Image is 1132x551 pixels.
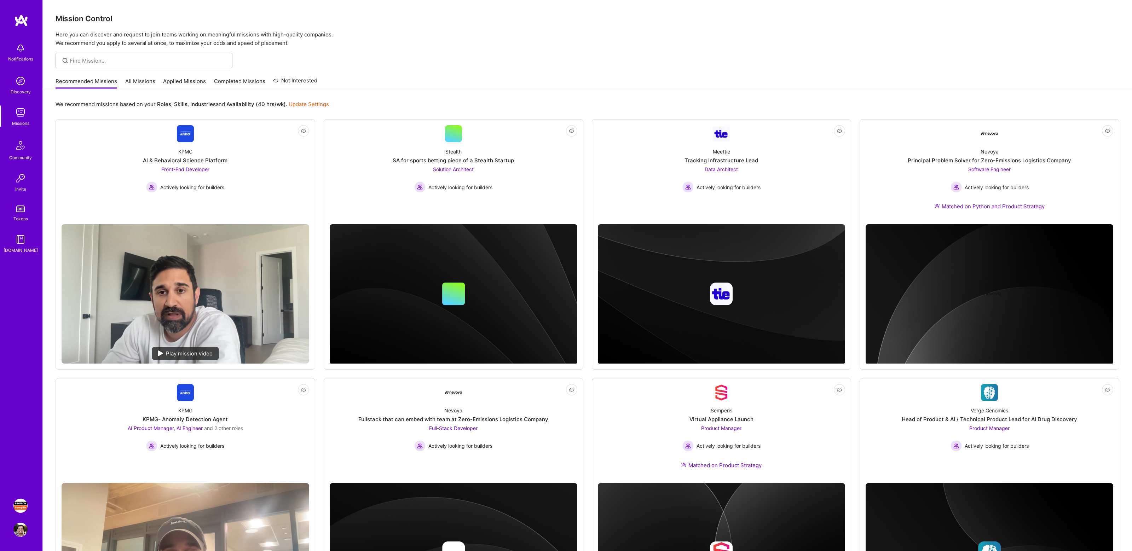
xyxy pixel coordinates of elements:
a: User Avatar [12,523,29,537]
span: Solution Architect [433,166,474,172]
div: Semperis [711,407,732,414]
div: Notifications [8,55,33,63]
div: Head of Product & AI / Technical Product Lead for AI Drug Discovery [902,416,1077,423]
span: Product Manager [701,425,741,431]
span: Product Manager [969,425,1010,431]
img: Actively looking for builders [951,440,962,452]
div: Community [9,154,32,161]
img: logo [14,14,28,27]
i: icon EyeClosed [837,128,842,134]
a: Company LogoKPMGKPMG- Anomaly Detection AgentAI Product Manager, AI Engineer and 2 other rolesAct... [62,384,309,477]
img: Company Logo [177,384,194,401]
i: icon EyeClosed [569,128,574,134]
i: icon EyeClosed [1105,387,1110,393]
div: Invite [15,185,26,193]
img: Invite [13,171,28,185]
div: Tracking Infrastructure Lead [685,157,758,164]
span: Actively looking for builders [428,184,492,191]
img: Company Logo [981,384,998,401]
p: Here you can discover and request to join teams working on meaningful missions with high-quality ... [56,30,1119,47]
div: SA for sports betting piece of a Stealth Startup [393,157,514,164]
div: Stealth [445,148,462,155]
a: StealthSA for sports betting piece of a Stealth StartupSolution Architect Actively looking for bu... [330,125,577,219]
div: Play mission video [152,347,219,360]
img: Community [12,137,29,154]
div: Meettie [713,148,730,155]
div: [DOMAIN_NAME] [4,246,38,254]
img: Actively looking for builders [951,181,962,193]
img: play [158,350,163,356]
div: Matched on Product Strategy [681,462,762,469]
a: Company LogoNevoyaFullstack that can embed with team at Zero-Emissions Logistics CompanyFull-Stac... [330,384,577,477]
i: icon EyeClosed [569,387,574,393]
img: tokens [16,205,25,212]
img: Actively looking for builders [682,181,694,193]
a: Update Settings [289,101,329,108]
div: Discovery [11,88,31,95]
b: Skills [174,101,187,108]
img: Company Logo [713,384,730,401]
div: Nevoya [981,148,999,155]
div: Principal Problem Solver for Zero-Emissions Logistics Company [908,157,1071,164]
p: We recommend missions based on your , , and . [56,100,329,108]
img: Company logo [978,283,1001,305]
img: Ateam Purple Icon [934,203,940,209]
img: teamwork [13,105,28,120]
a: Company LogoMeettieTracking Infrastructure LeadData Architect Actively looking for buildersActive... [598,125,845,219]
b: Roles [157,101,171,108]
img: Simpson Strong-Tie: Product Manager [13,499,28,513]
a: All Missions [125,77,155,89]
img: Actively looking for builders [682,440,694,452]
span: Actively looking for builders [965,184,1029,191]
img: Company Logo [445,384,462,401]
span: Actively looking for builders [965,442,1029,449]
i: icon EyeClosed [837,387,842,393]
img: cover [598,224,845,364]
a: Company LogoNevoyaPrincipal Problem Solver for Zero-Emissions Logistics CompanySoftware Engineer ... [866,125,1113,219]
a: Company LogoSemperisVirtual Appliance LaunchProduct Manager Actively looking for buildersActively... [598,384,845,477]
img: Actively looking for builders [146,440,157,452]
span: Actively looking for builders [160,184,224,191]
img: cover [866,224,1113,365]
div: Missions [12,120,29,127]
img: Company Logo [713,126,730,141]
div: Tokens [13,215,28,222]
div: KPMG- Anomaly Detection Agent [143,416,228,423]
span: Front-End Developer [161,166,209,172]
img: Company Logo [177,125,194,142]
img: Company Logo [981,132,998,135]
div: Verge Genomics [971,407,1008,414]
div: KPMG [178,407,192,414]
img: discovery [13,74,28,88]
span: Full-Stack Developer [429,425,478,431]
i: icon EyeClosed [301,128,306,134]
a: Completed Missions [214,77,265,89]
img: Actively looking for builders [414,440,426,452]
span: and 2 other roles [204,425,243,431]
span: Software Engineer [968,166,1011,172]
span: Actively looking for builders [428,442,492,449]
input: Find Mission... [70,57,227,64]
div: Nevoya [444,407,462,414]
img: guide book [13,232,28,246]
img: Actively looking for builders [414,181,426,193]
div: Virtual Appliance Launch [689,416,753,423]
span: Actively looking for builders [697,442,761,449]
h3: Mission Control [56,14,1119,23]
a: Applied Missions [163,77,206,89]
a: Not Interested [273,76,317,89]
a: Company LogoKPMGAI & Behavioral Science PlatformFront-End Developer Actively looking for builders... [62,125,309,219]
b: Availability (40 hrs/wk) [226,101,286,108]
img: Company logo [710,283,733,305]
div: Fullstack that can embed with team at Zero-Emissions Logistics Company [358,416,548,423]
div: Matched on Python and Product Strategy [934,203,1045,210]
a: Simpson Strong-Tie: Product Manager [12,499,29,513]
img: Actively looking for builders [146,181,157,193]
i: icon EyeClosed [1105,128,1110,134]
i: icon EyeClosed [301,387,306,393]
i: icon SearchGrey [61,57,69,65]
b: Industries [190,101,216,108]
a: Recommended Missions [56,77,117,89]
div: KPMG [178,148,192,155]
span: Actively looking for builders [697,184,761,191]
